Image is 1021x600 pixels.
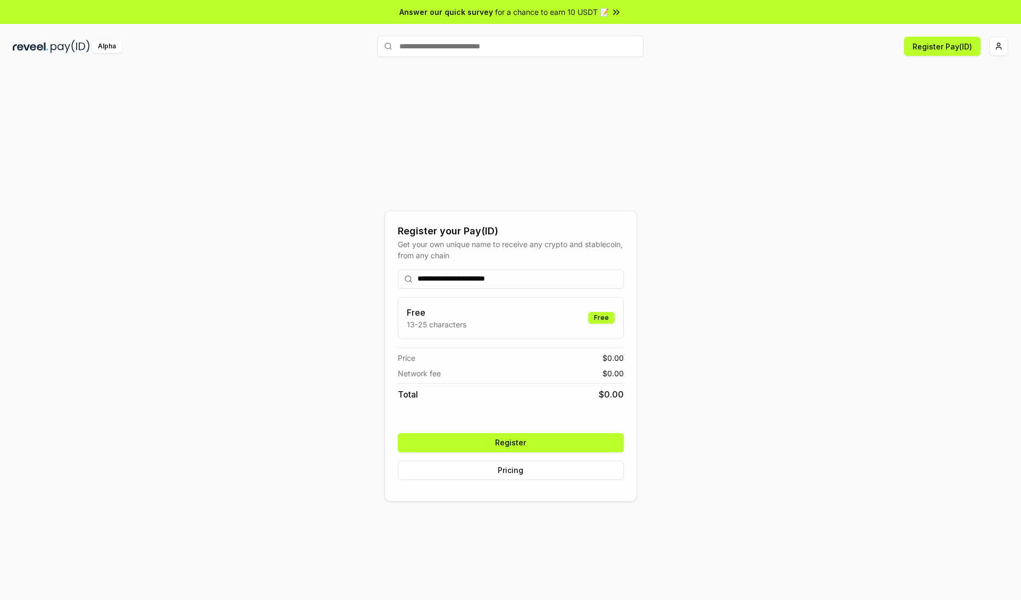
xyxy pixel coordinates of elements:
[904,37,981,56] button: Register Pay(ID)
[599,388,624,401] span: $ 0.00
[398,388,418,401] span: Total
[399,6,493,18] span: Answer our quick survey
[407,319,466,330] p: 13-25 characters
[51,40,90,53] img: pay_id
[398,224,624,239] div: Register your Pay(ID)
[588,312,615,324] div: Free
[495,6,609,18] span: for a chance to earn 10 USDT 📝
[13,40,48,53] img: reveel_dark
[407,306,466,319] h3: Free
[602,352,624,364] span: $ 0.00
[398,239,624,261] div: Get your own unique name to receive any crypto and stablecoin, from any chain
[92,40,122,53] div: Alpha
[398,433,624,452] button: Register
[398,368,441,379] span: Network fee
[602,368,624,379] span: $ 0.00
[398,461,624,480] button: Pricing
[398,352,415,364] span: Price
